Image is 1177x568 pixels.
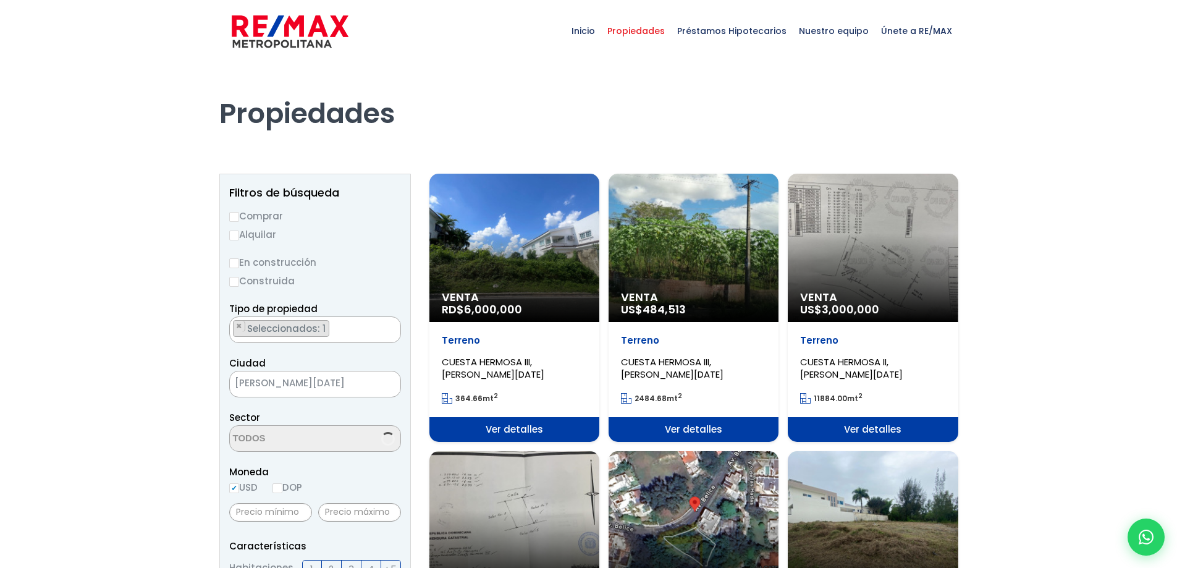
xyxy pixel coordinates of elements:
span: Moneda [229,464,401,480]
button: Remove all items [387,320,394,333]
span: SANTO DOMINGO DE GUZMÁN [230,375,369,392]
span: mt [442,393,498,404]
span: Ciudad [229,357,266,370]
h2: Filtros de búsqueda [229,187,401,199]
span: Nuestro equipo [793,12,875,49]
span: 484,513 [643,302,686,317]
span: × [236,321,242,332]
input: En construcción [229,258,239,268]
input: USD [229,483,239,493]
label: Comprar [229,208,401,224]
span: Propiedades [601,12,671,49]
input: Precio mínimo [229,503,312,522]
label: Alquilar [229,227,401,242]
span: × [387,321,394,332]
textarea: Search [230,426,350,452]
span: 11884.00 [814,393,847,404]
span: Venta [442,291,587,303]
span: Inicio [565,12,601,49]
span: Ver detalles [609,417,778,442]
span: Ver detalles [788,417,958,442]
sup: 2 [858,391,863,401]
p: Características [229,538,401,554]
label: USD [229,480,258,495]
a: Venta US$3,000,000 Terreno CUESTA HERMOSA II, [PERSON_NAME][DATE] 11884.00mt2 Ver detalles [788,174,958,442]
span: 364.66 [455,393,483,404]
p: Terreno [442,334,587,347]
span: RD$ [442,302,522,317]
span: × [382,379,388,390]
span: Venta [800,291,945,303]
p: Terreno [621,334,766,347]
textarea: Search [230,317,237,344]
span: Únete a RE/MAX [875,12,958,49]
img: remax-metropolitana-logo [232,13,348,50]
span: 6,000,000 [464,302,522,317]
input: Precio máximo [318,503,401,522]
span: US$ [800,302,879,317]
span: SANTO DOMINGO DE GUZMÁN [229,371,401,397]
label: En construcción [229,255,401,270]
span: mt [621,393,682,404]
input: Construida [229,277,239,287]
input: Comprar [229,212,239,222]
a: Venta RD$6,000,000 Terreno CUESTA HERMOSA III, [PERSON_NAME][DATE] 364.66mt2 Ver detalles [429,174,599,442]
button: Remove all items [369,375,388,394]
span: US$ [621,302,686,317]
span: Tipo de propiedad [229,302,318,315]
span: 3,000,000 [822,302,879,317]
span: Ver detalles [429,417,599,442]
span: Préstamos Hipotecarios [671,12,793,49]
sup: 2 [494,391,498,401]
input: Alquilar [229,231,239,240]
span: 2484.68 [635,393,667,404]
span: Venta [621,291,766,303]
span: CUESTA HERMOSA III, [PERSON_NAME][DATE] [442,355,544,381]
span: Seleccionados: 1 [246,322,329,335]
input: DOP [272,483,282,493]
label: DOP [272,480,302,495]
p: Terreno [800,334,945,347]
sup: 2 [678,391,682,401]
h1: Propiedades [219,62,958,130]
a: Venta US$484,513 Terreno CUESTA HERMOSA III, [PERSON_NAME][DATE] 2484.68mt2 Ver detalles [609,174,778,442]
span: mt [800,393,863,404]
span: CUESTA HERMOSA II, [PERSON_NAME][DATE] [800,355,903,381]
span: Sector [229,411,260,424]
label: Construida [229,273,401,289]
button: Remove item [234,321,245,332]
li: TERRENO [233,320,329,337]
span: CUESTA HERMOSA III, [PERSON_NAME][DATE] [621,355,723,381]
